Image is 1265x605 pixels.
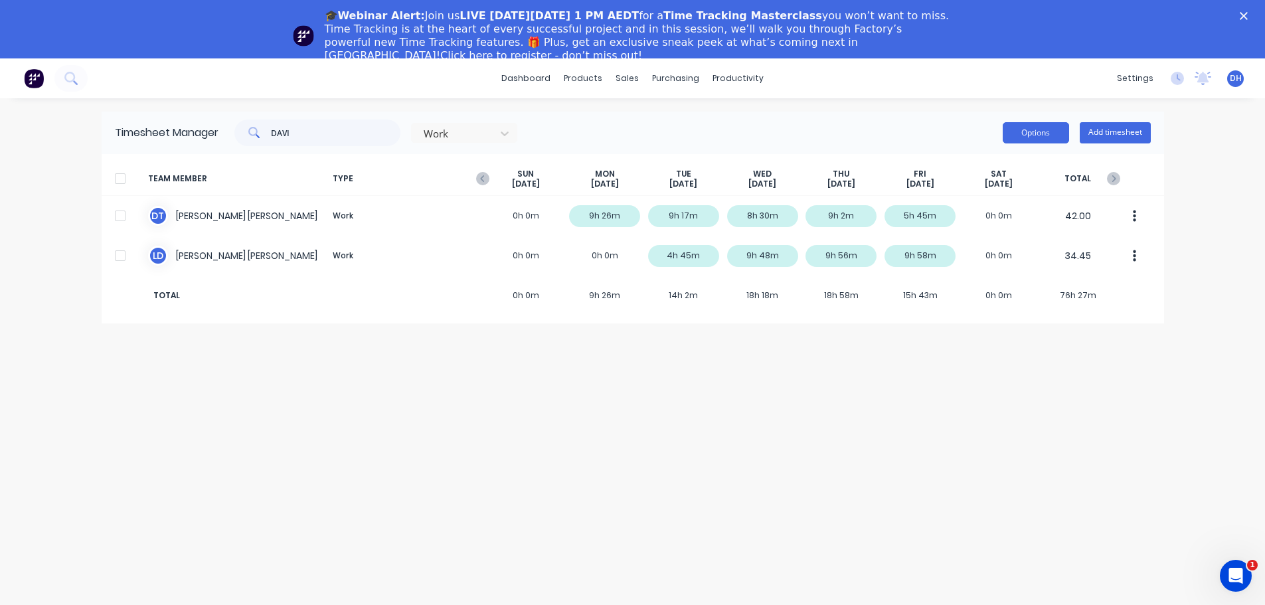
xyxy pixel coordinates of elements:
span: TUE [676,169,691,179]
span: DH [1230,72,1242,84]
span: 14h 2m [644,290,723,302]
span: FRI [914,169,926,179]
span: MON [595,169,615,179]
button: Add timesheet [1080,122,1151,143]
span: [DATE] [906,179,934,189]
b: Time Tracking Masterclass [663,9,822,22]
span: TOTAL [148,290,394,302]
span: [DATE] [512,179,540,189]
div: sales [609,68,645,88]
a: Click here to register - don’t miss out! [440,49,642,62]
span: SAT [991,169,1007,179]
img: Profile image for Team [293,25,314,46]
div: productivity [706,68,770,88]
div: purchasing [645,68,706,88]
span: SUN [517,169,534,179]
span: [DATE] [985,179,1013,189]
div: settings [1110,68,1160,88]
span: 1 [1247,560,1258,570]
div: products [557,68,609,88]
input: Search... [271,120,400,146]
span: [DATE] [827,179,855,189]
span: 18h 18m [723,290,802,302]
div: Close [1240,12,1253,20]
div: Timesheet Manager [115,125,218,141]
span: 0h 0m [487,290,566,302]
span: [DATE] [591,179,619,189]
b: 🎓Webinar Alert: [325,9,425,22]
iframe: Intercom live chat [1220,560,1252,592]
span: 0h 0m [960,290,1039,302]
span: WED [753,169,772,179]
span: [DATE] [669,179,697,189]
b: LIVE [DATE][DATE] 1 PM AEDT [460,9,639,22]
span: THU [833,169,849,179]
span: [DATE] [748,179,776,189]
span: 76h 27m [1039,290,1118,302]
button: Options [1003,122,1069,143]
span: TOTAL [1039,169,1118,189]
span: TEAM MEMBER [148,169,327,189]
span: TYPE [327,169,487,189]
span: 9h 26m [565,290,644,302]
span: 15h 43m [881,290,960,302]
a: dashboard [495,68,557,88]
span: 18h 58m [802,290,881,302]
div: Join us for a you won’t want to miss. Time Tracking is at the heart of every successful project a... [325,9,952,62]
img: Factory [24,68,44,88]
